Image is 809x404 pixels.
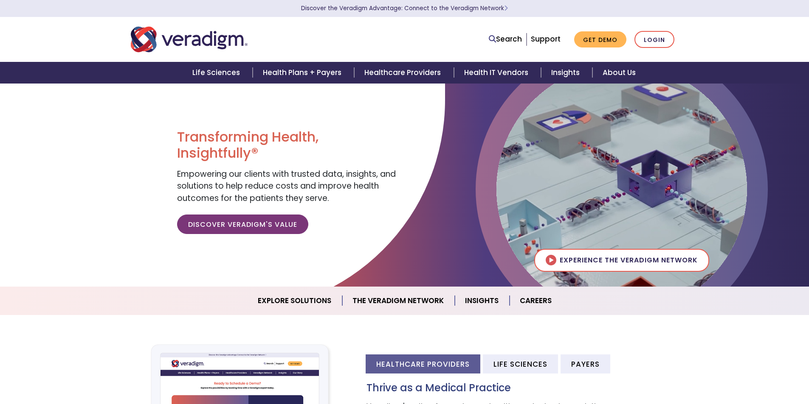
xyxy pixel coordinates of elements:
[354,62,454,84] a: Healthcare Providers
[541,62,592,84] a: Insights
[510,290,562,312] a: Careers
[489,33,522,45] a: Search
[301,4,508,12] a: Discover the Veradigm Advantage: Connect to the Veradigm NetworkLearn More
[253,62,354,84] a: Health Plans + Payers
[177,129,398,162] h1: Transforming Health, Insightfully®
[182,62,253,84] a: Life Sciences
[248,290,342,312] a: Explore Solutions
[177,168,396,204] span: Empowering our clients with trusted data, insights, and solutions to help reduce costs and improv...
[454,62,541,84] a: Health IT Vendors
[177,215,308,234] a: Discover Veradigm's Value
[574,31,626,48] a: Get Demo
[366,382,679,394] h3: Thrive as a Medical Practice
[483,354,558,373] li: Life Sciences
[634,31,674,48] a: Login
[592,62,646,84] a: About Us
[366,354,480,373] li: Healthcare Providers
[455,290,510,312] a: Insights
[531,34,561,44] a: Support
[561,354,610,373] li: Payers
[131,25,248,53] img: Veradigm logo
[342,290,455,312] a: The Veradigm Network
[504,4,508,12] span: Learn More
